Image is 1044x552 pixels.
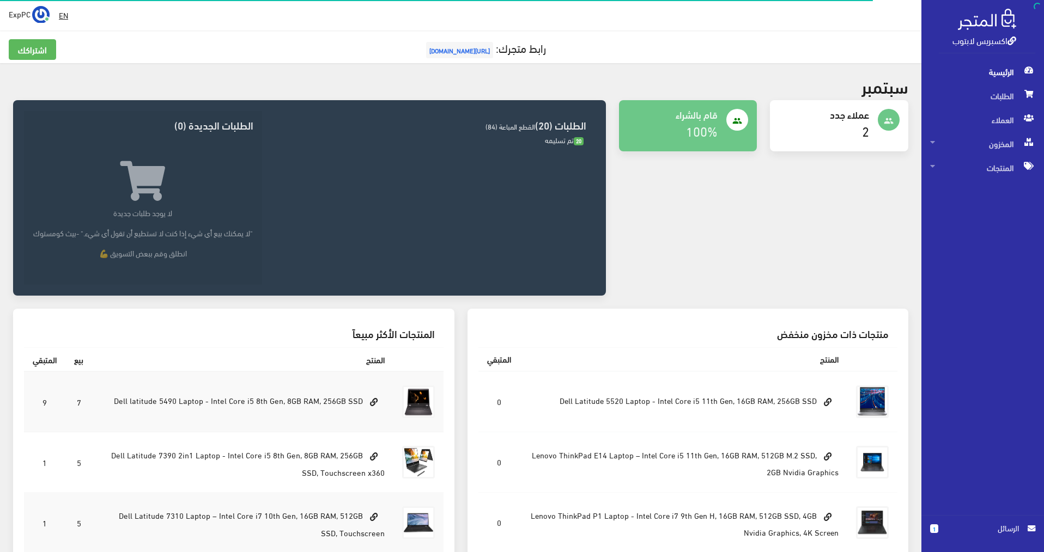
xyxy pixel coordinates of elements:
a: الطلبات [921,84,1044,108]
h2: سبتمبر [861,76,908,95]
a: EN [54,5,72,25]
td: Dell Latitude 7390 2in1 Laptop - Intel Core i5 8th Gen, 8GB RAM, 256GB SSD, Touchscreen x360 [92,432,393,493]
span: المخزون [930,132,1035,156]
img: dell-latitude-7310-laptop-intel-core-i7-10th-gen-16gb-ram-512gb-ssd-touchscreen.jpg [402,506,435,539]
a: اشتراكك [9,39,56,60]
th: بيع [65,348,92,372]
td: 0 [478,371,520,432]
h3: منتجات ذات مخزون منخفض [487,328,889,339]
a: رابط متجرك:[URL][DOMAIN_NAME] [423,38,546,58]
td: 0 [478,432,520,493]
a: 2 [862,119,869,142]
td: Dell latitude 5490 Laptop - Intel Core i5 8th Gen, 8GB RAM, 256GB SSD [92,371,393,432]
a: العملاء [921,108,1044,132]
span: الطلبات [930,84,1035,108]
span: 1 [930,524,938,533]
span: 20 [574,137,584,145]
td: 1 [24,432,65,493]
h3: المنتجات الأكثر مبيعاً [33,328,435,339]
p: لا يوجد طلبات جديدة [33,207,253,218]
img: thinkpad-e14-intel-i5-gen11.jpg [856,446,889,479]
a: المنتجات [921,156,1044,180]
img: ... [32,6,50,23]
img: dell-latitude-5520-laptop-intel-core-i5-11th-gen-16gb-ram-256gb-ssd.jpg [856,385,889,418]
th: المنتج [92,348,393,372]
span: الرئيسية [930,60,1035,84]
th: المتبقي [24,348,65,372]
span: القطع المباعة (84) [485,120,535,133]
img: dell-latitude-5490-laptop-intel-core-i5-8th-gen-8gb-ram-256gb-ssd.png [402,385,435,418]
span: تم تسليمه [545,133,584,146]
a: 100% [686,119,718,142]
img: lenovo-thinkpad-p1-laptop-intel-core-i7-9th-gen-h-16gb-ram-512gb-ssd-4gb-nvidia-graphics-4k-scree... [856,506,889,539]
p: انطلق وقم ببعض التسويق 💪 [33,247,253,259]
span: [URL][DOMAIN_NAME] [426,42,493,58]
h3: الطلبات (20) [271,120,586,130]
td: 9 [24,371,65,432]
p: "لا يمكنك بيع أي شيء إذا كنت لا تستطيع أن تقول أي شيء." -بيث كومستوك [33,227,253,238]
a: 1 الرسائل [930,522,1035,545]
span: الرسائل [947,522,1019,534]
a: اكسبريس لابتوب [952,32,1016,48]
td: 5 [65,432,92,493]
th: المنتج [520,348,848,371]
th: المتبقي [478,348,520,371]
i: people [732,116,742,126]
td: Lenovo ThinkPad E14 Laptop – Intel Core i5 11th Gen, 16GB RAM, 512GB M.2 SSD, 2GB Nvidia Graphics [520,432,848,493]
h3: الطلبات الجديدة (0) [33,120,253,130]
u: EN [59,8,68,22]
span: العملاء [930,108,1035,132]
span: ExpPC [9,7,31,21]
a: ... ExpPC [9,5,50,23]
span: المنتجات [930,156,1035,180]
img: . [958,9,1016,30]
td: Dell Latitude 5520 Laptop - Intel Core i5 11th Gen, 16GB RAM, 256GB SSD [520,371,848,432]
a: المخزون [921,132,1044,156]
i: people [884,116,894,126]
a: الرئيسية [921,60,1044,84]
td: 7 [65,371,92,432]
h4: عملاء جدد [779,109,869,120]
h4: قام بالشراء [628,109,718,120]
img: dell-latitude-7390-2in1-laptop-intel-core-i5-8th-gen-8gb-ram-256gb-ssd-touchscreen-x360.jpg [402,446,435,479]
